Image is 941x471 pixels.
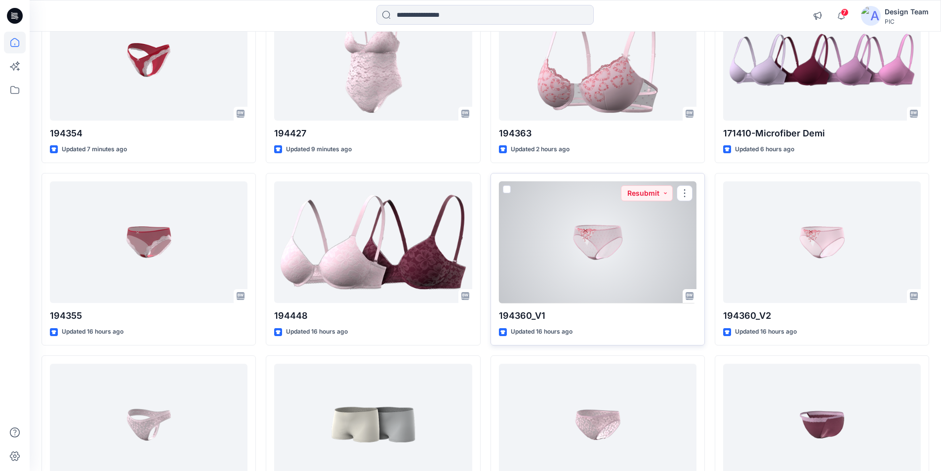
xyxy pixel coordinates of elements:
p: 194360_V1 [499,309,696,323]
p: Updated 16 hours ago [735,327,797,337]
p: Updated 2 hours ago [511,144,570,155]
p: Updated 6 hours ago [735,144,794,155]
a: 194355 [50,181,247,303]
p: 194360_V2 [723,309,921,323]
p: 194427 [274,127,472,140]
p: Updated 7 minutes ago [62,144,127,155]
a: 194360_V1 [499,181,696,303]
p: 171410-Microfiber Demi [723,127,921,140]
p: Updated 16 hours ago [511,327,573,337]
div: PIC [885,18,929,25]
a: 194360_V2 [723,181,921,303]
p: Updated 9 minutes ago [286,144,352,155]
p: 194363 [499,127,696,140]
p: 194354 [50,127,247,140]
img: avatar [861,6,881,26]
p: Updated 16 hours ago [286,327,348,337]
p: Updated 16 hours ago [62,327,123,337]
p: 194355 [50,309,247,323]
p: 194448 [274,309,472,323]
div: Design Team [885,6,929,18]
span: 7 [841,8,849,16]
a: 194448 [274,181,472,303]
